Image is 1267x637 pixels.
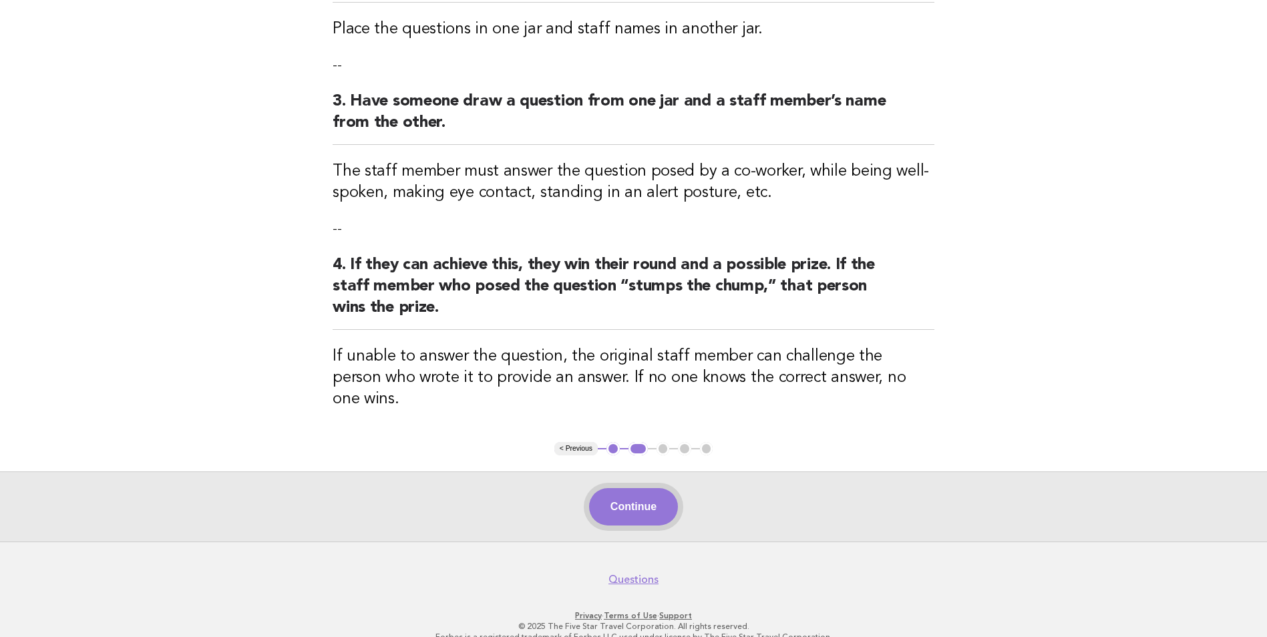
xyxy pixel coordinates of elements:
[225,621,1043,632] p: © 2025 The Five Star Travel Corporation. All rights reserved.
[575,611,602,620] a: Privacy
[589,488,678,525] button: Continue
[333,254,934,330] h2: 4. If they can achieve this, they win their round and a possible prize. If the staff member who p...
[659,611,692,620] a: Support
[608,573,659,586] a: Questions
[333,91,934,145] h2: 3. Have someone draw a question from one jar and a staff member’s name from the other.
[333,346,934,410] h3: If unable to answer the question, the original staff member can challenge the person who wrote it...
[333,19,934,40] h3: Place the questions in one jar and staff names in another jar.
[225,610,1043,621] p: · ·
[333,220,934,238] p: --
[604,611,657,620] a: Terms of Use
[628,442,648,455] button: 2
[606,442,620,455] button: 1
[333,161,934,204] h3: The staff member must answer the question posed by a co-worker, while being well-spoken, making e...
[333,56,934,75] p: --
[554,442,598,455] button: < Previous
